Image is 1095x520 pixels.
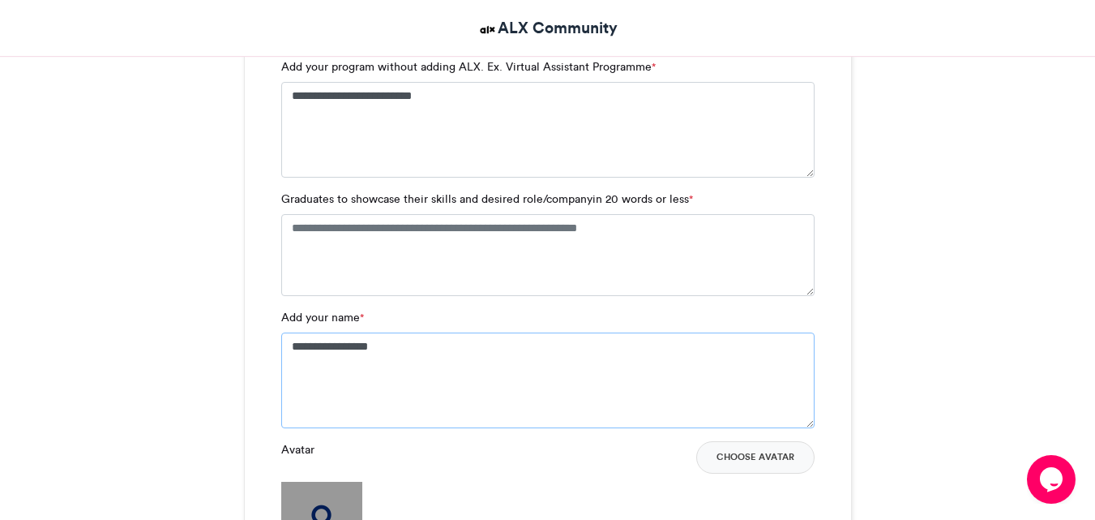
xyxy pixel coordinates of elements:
iframe: chat widget [1027,455,1079,504]
a: ALX Community [477,16,618,40]
label: Graduates to showcase their skills and desired role/companyin 20 words or less [281,191,693,208]
label: Add your name [281,309,364,326]
label: Avatar [281,441,314,458]
img: ALX Community [477,19,498,40]
label: Add your program without adding ALX. Ex. Virtual Assistant Programme [281,58,656,75]
button: Choose Avatar [696,441,815,474]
